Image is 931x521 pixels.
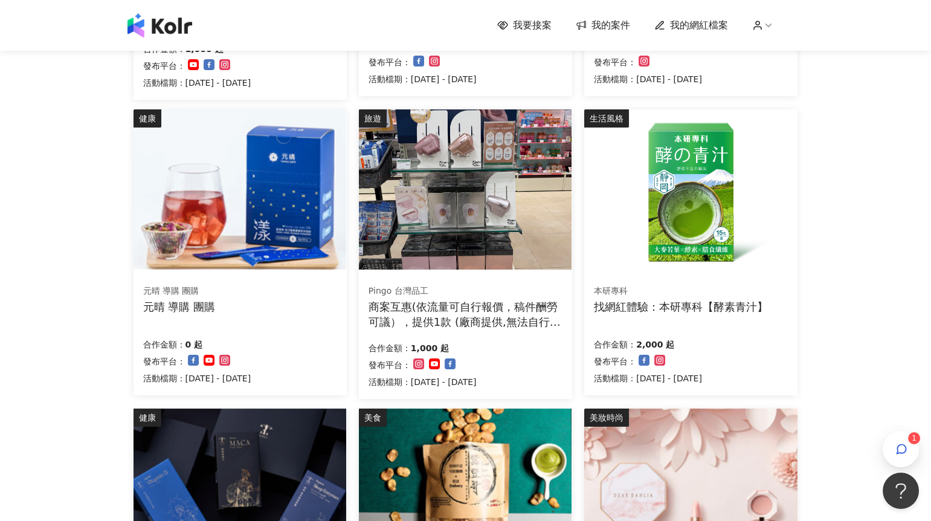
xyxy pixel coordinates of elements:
p: 合作金額： [594,337,636,352]
p: 合作金額： [143,337,185,352]
p: 1,000 起 [411,341,449,355]
img: Pingo 台灣品工 TRAVEL Qmini 2.0奈米負離子極輕吹風機 [359,109,572,270]
p: 活動檔期：[DATE] - [DATE] [594,72,702,86]
div: 健康 [134,409,161,427]
sup: 1 [908,432,920,444]
span: 我要接案 [513,19,552,32]
p: 發布平台： [369,358,411,372]
img: 酵素青汁 [584,109,797,270]
p: 發布平台： [594,354,636,369]
div: 生活風格 [584,109,629,128]
p: 發布平台： [594,55,636,70]
div: 美妝時尚 [584,409,629,427]
button: 1 [883,431,919,467]
div: 找網紅體驗：本研專科【酵素青汁】 [594,299,768,314]
a: 我要接案 [497,19,552,32]
span: 我的網紅檔案 [670,19,728,32]
div: 元晴 導購 團購 [143,285,215,297]
p: 活動檔期：[DATE] - [DATE] [369,375,477,389]
p: 發布平台： [143,354,185,369]
div: 元晴 導購 團購 [143,299,215,314]
span: 1 [912,434,917,442]
div: 美食 [359,409,387,427]
div: Pingo 台灣品工 [369,285,562,297]
p: 發布平台： [369,55,411,70]
iframe: Help Scout Beacon - Open [883,473,919,509]
span: 我的案件 [591,19,630,32]
img: 漾漾神｜活力莓果康普茶沖泡粉 [134,109,346,270]
div: 本研專科 [594,285,768,297]
p: 活動檔期：[DATE] - [DATE] [143,76,251,90]
a: 我的網紅檔案 [654,19,728,32]
p: 合作金額： [369,341,411,355]
img: logo [127,13,192,37]
div: 旅遊 [359,109,387,128]
div: 健康 [134,109,161,128]
p: 活動檔期：[DATE] - [DATE] [594,371,702,386]
p: 活動檔期：[DATE] - [DATE] [143,371,251,386]
a: 我的案件 [576,19,630,32]
div: 商案互惠(依流量可自行報價，稿件酬勞可議），提供1款 (廠商提供,無法自行選擇顏色) [369,299,562,329]
p: 2,000 起 [636,337,674,352]
p: 活動檔期：[DATE] - [DATE] [369,72,477,86]
p: 發布平台： [143,59,185,73]
p: 0 起 [185,337,203,352]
